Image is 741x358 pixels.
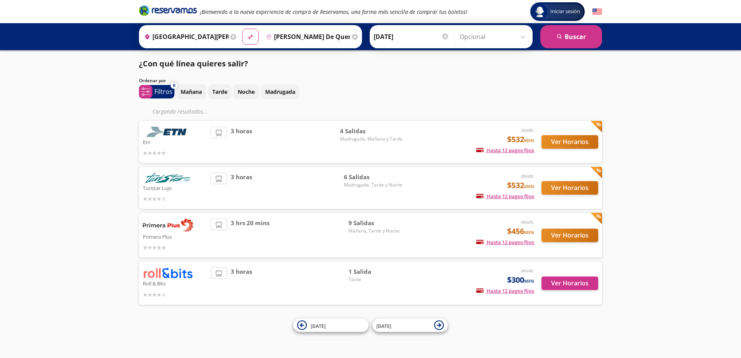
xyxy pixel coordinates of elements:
span: [DATE] [311,322,326,329]
span: 3 horas [231,173,252,203]
em: desde: [521,219,534,225]
button: Ver Horarios [541,277,598,290]
small: MXN [524,137,534,143]
p: Ordenar por [139,77,166,84]
img: Turistar Lujo [143,173,193,183]
img: Etn [143,127,193,137]
em: desde: [521,267,534,274]
span: Hasta 12 pagos fijos [476,239,534,246]
small: MXN [524,183,534,189]
input: Buscar Destino [263,27,350,46]
span: Hasta 12 pagos fijos [476,193,534,200]
span: $456 [507,226,534,237]
p: ¿Con qué línea quieres salir? [139,58,248,70]
p: Mañana [181,88,202,96]
em: Cargando resultados ... [152,108,208,115]
span: 6 Salidas [344,173,403,182]
button: Mañana [176,84,206,99]
p: Tarde [212,88,227,96]
p: Turistar Lujo [143,183,207,192]
button: Madrugada [261,84,299,99]
span: Tarde [349,276,403,283]
button: Ver Horarios [541,135,598,149]
span: 3 horas [231,127,252,157]
button: Ver Horarios [541,181,598,195]
span: [DATE] [376,322,391,329]
em: desde: [521,173,534,179]
input: Opcional [460,27,529,46]
button: English [592,7,602,17]
em: ¡Bienvenido a la nueva experiencia de compra de Reservamos, una forma más sencilla de comprar tus... [200,8,467,15]
button: Noche [233,84,259,99]
small: MXN [524,229,534,235]
span: 3 horas [231,267,252,299]
img: Primera Plus [143,219,193,232]
p: Roll & Bits [143,278,207,288]
small: MXN [524,278,534,284]
button: Tarde [208,84,232,99]
p: Madrugada [265,88,295,96]
i: Brand Logo [139,5,197,16]
input: Elegir Fecha [374,27,449,46]
span: 1 Salida [349,267,403,276]
button: [DATE] [372,319,448,332]
span: $532 [507,134,534,145]
span: Hasta 12 pagos fijos [476,147,534,154]
a: Brand Logo [139,5,197,19]
span: 3 hrs 20 mins [231,219,269,252]
p: Etn [143,137,207,146]
button: Buscar [540,25,602,48]
input: Buscar Origen [141,27,228,46]
span: Madrugada, Mañana y Tarde [340,136,403,143]
p: Noche [238,88,255,96]
span: $300 [507,274,534,286]
span: 0 [173,82,175,89]
img: Roll & Bits [143,267,193,278]
span: Iniciar sesión [547,8,583,15]
em: desde: [521,127,534,133]
p: Filtros [154,87,173,96]
span: $532 [507,180,534,191]
span: 9 Salidas [349,219,403,227]
button: 0Filtros [139,85,174,98]
button: [DATE] [293,319,369,332]
span: Madrugada, Tarde y Noche [344,182,403,188]
span: Mañana, Tarde y Noche [349,227,403,234]
span: Hasta 12 pagos fijos [476,287,534,294]
span: 4 Salidas [340,127,403,136]
p: Primera Plus [143,232,207,241]
button: Ver Horarios [541,229,598,242]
